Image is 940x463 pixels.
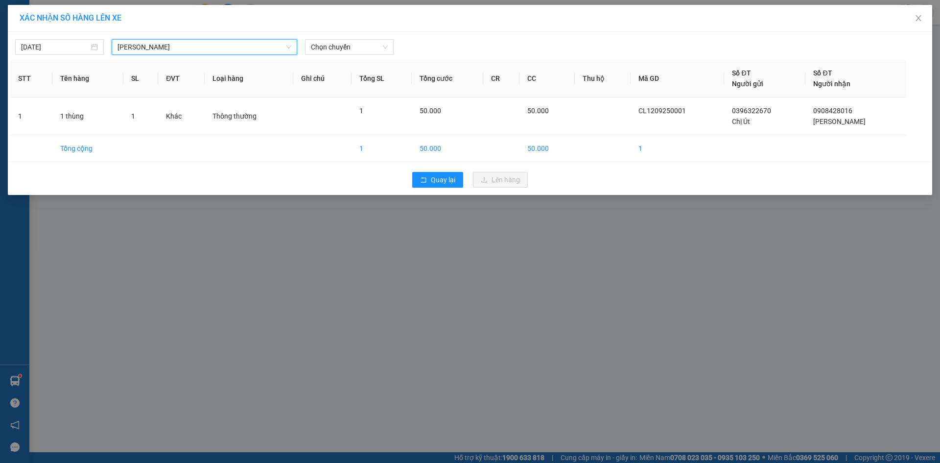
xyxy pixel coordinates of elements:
td: 1 thùng [52,97,123,135]
span: 1 [359,107,363,115]
span: 1 [131,112,135,120]
span: down [286,44,292,50]
span: close [915,14,922,22]
td: Thông thường [205,97,293,135]
span: [PERSON_NAME] [813,118,866,125]
td: 50.000 [519,135,575,162]
td: Tổng cộng [52,135,123,162]
span: 0396322670 [732,107,771,115]
td: 50.000 [412,135,484,162]
th: Tên hàng [52,60,123,97]
input: 12/09/2025 [21,42,89,52]
th: CR [483,60,519,97]
td: 1 [10,97,52,135]
span: 50.000 [527,107,549,115]
span: Chị Út [732,118,750,125]
span: Chọn chuyến [311,40,388,54]
span: Số ĐT [813,69,832,77]
th: SL [123,60,158,97]
span: Người nhận [813,80,850,88]
th: Ghi chú [293,60,352,97]
span: 50.000 [420,107,441,115]
span: Người gửi [732,80,763,88]
td: 1 [352,135,412,162]
span: Số ĐT [732,69,751,77]
th: Tổng SL [352,60,412,97]
button: uploadLên hàng [473,172,528,188]
span: rollback [420,176,427,184]
span: CL1209250001 [638,107,686,115]
th: Tổng cước [412,60,484,97]
td: 1 [631,135,724,162]
th: ĐVT [158,60,205,97]
th: Mã GD [631,60,724,97]
span: Cao Lãnh - Hồ Chí Minh [117,40,291,54]
span: Quay lại [431,174,455,185]
button: rollbackQuay lại [412,172,463,188]
th: Loại hàng [205,60,293,97]
th: STT [10,60,52,97]
span: XÁC NHẬN SỐ HÀNG LÊN XE [20,13,121,23]
button: Close [905,5,932,32]
th: CC [519,60,575,97]
th: Thu hộ [575,60,631,97]
span: 0908428016 [813,107,852,115]
td: Khác [158,97,205,135]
